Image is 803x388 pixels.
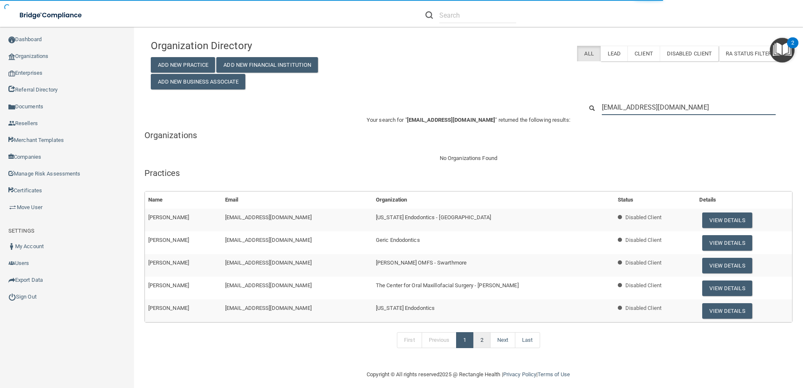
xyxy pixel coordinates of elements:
[407,117,496,123] span: [EMAIL_ADDRESS][DOMAIN_NAME]
[216,57,318,73] button: Add New Financial Institution
[8,293,16,301] img: ic_power_dark.7ecde6b1.png
[376,214,491,220] span: [US_STATE] Endodontics - [GEOGRAPHIC_DATA]
[439,8,516,23] input: Search
[148,260,189,266] span: [PERSON_NAME]
[397,332,422,348] a: First
[473,332,491,348] a: 2
[702,235,752,251] button: View Details
[144,115,793,125] p: Your search for " " returned the following results:
[625,281,662,291] p: Disabled Client
[702,258,752,273] button: View Details
[8,53,15,60] img: organization-icon.f8decf85.png
[515,332,540,348] a: Last
[422,332,457,348] a: Previous
[538,371,570,378] a: Terms of Use
[8,37,15,43] img: ic_dashboard_dark.d01f4a41.png
[144,153,793,163] div: No Organizations Found
[577,46,600,61] label: All
[8,71,15,76] img: enterprise.0d942306.png
[151,40,354,51] h4: Organization Directory
[627,46,660,61] label: Client
[702,303,752,319] button: View Details
[625,258,662,268] p: Disabled Client
[8,120,15,127] img: ic_reseller.de258add.png
[376,237,420,243] span: Geric Endodontics
[625,303,662,313] p: Disabled Client
[145,191,222,209] th: Name
[8,277,15,283] img: icon-export.b9366987.png
[225,260,312,266] span: [EMAIL_ADDRESS][DOMAIN_NAME]
[225,282,312,288] span: [EMAIL_ADDRESS][DOMAIN_NAME]
[702,212,752,228] button: View Details
[8,104,15,110] img: icon-documents.8dae5593.png
[151,74,246,89] button: Add New Business Associate
[456,332,473,348] a: 1
[222,191,373,209] th: Email
[490,332,515,348] a: Next
[8,243,15,250] img: ic_user_dark.df1a06c3.png
[144,168,793,178] h5: Practices
[702,281,752,296] button: View Details
[148,214,189,220] span: [PERSON_NAME]
[225,237,312,243] span: [EMAIL_ADDRESS][DOMAIN_NAME]
[425,11,433,19] img: ic-search.3b580494.png
[13,7,90,24] img: bridge_compliance_login_screen.278c3ca4.svg
[614,191,696,209] th: Status
[373,191,614,209] th: Organization
[770,38,795,63] button: Open Resource Center, 2 new notifications
[376,260,467,266] span: [PERSON_NAME] OMFS - Swarthmore
[144,131,793,140] h5: Organizations
[225,305,312,311] span: [EMAIL_ADDRESS][DOMAIN_NAME]
[625,212,662,223] p: Disabled Client
[660,46,719,61] label: Disabled Client
[148,305,189,311] span: [PERSON_NAME]
[726,50,779,57] span: RA Status Filter
[601,46,627,61] label: Lead
[148,237,189,243] span: [PERSON_NAME]
[148,282,189,288] span: [PERSON_NAME]
[791,43,794,54] div: 2
[625,235,662,245] p: Disabled Client
[151,57,215,73] button: Add New Practice
[225,214,312,220] span: [EMAIL_ADDRESS][DOMAIN_NAME]
[8,260,15,267] img: icon-users.e205127d.png
[315,361,622,388] div: Copyright © All rights reserved 2025 @ Rectangle Health | |
[602,100,776,115] input: Search
[376,282,519,288] span: The Center for Oral Maxillofacial Surgery - [PERSON_NAME]
[696,191,792,209] th: Details
[8,203,17,212] img: briefcase.64adab9b.png
[503,371,536,378] a: Privacy Policy
[376,305,435,311] span: [US_STATE] Endodontics
[8,226,34,236] label: SETTINGS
